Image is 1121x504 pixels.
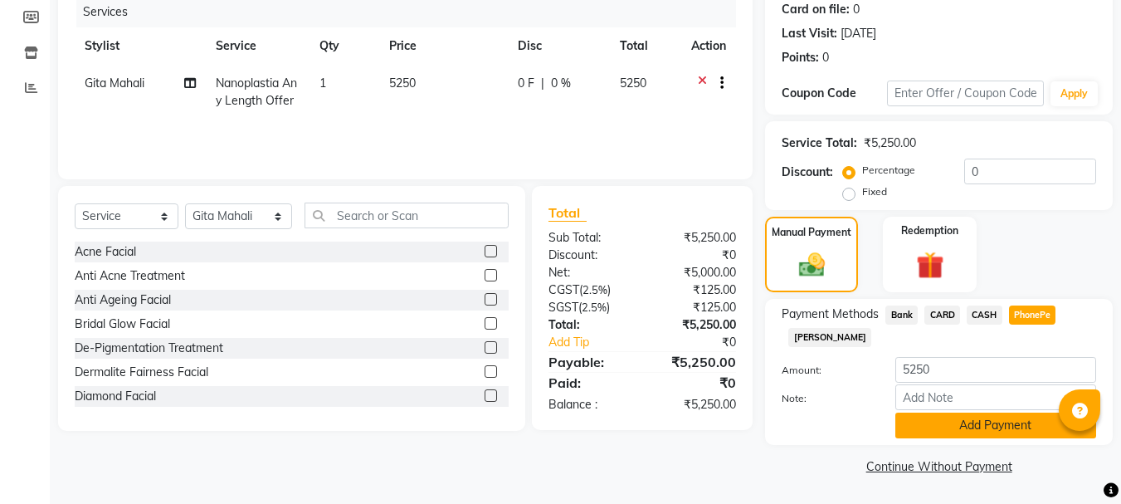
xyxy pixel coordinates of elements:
[642,316,748,334] div: ₹5,250.00
[548,204,587,222] span: Total
[536,352,642,372] div: Payable:
[536,264,642,281] div: Net:
[536,247,642,264] div: Discount:
[319,76,326,91] span: 1
[642,352,748,372] div: ₹5,250.00
[885,306,918,325] span: Bank
[536,299,642,316] div: ( )
[548,300,578,315] span: SGST
[536,316,642,334] div: Total:
[895,357,1096,383] input: Amount
[75,364,208,381] div: Dermalite Fairness Facial
[620,76,646,91] span: 5250
[642,281,748,299] div: ₹125.00
[642,373,748,393] div: ₹0
[75,340,223,357] div: De-Pigmentation Treatment
[536,396,642,413] div: Balance :
[772,225,851,240] label: Manual Payment
[782,1,850,18] div: Card on file:
[379,27,508,65] th: Price
[85,76,144,91] span: Gita Mahali
[769,363,882,378] label: Amount:
[551,75,571,92] span: 0 %
[536,373,642,393] div: Paid:
[782,85,886,102] div: Coupon Code
[75,27,206,65] th: Stylist
[895,384,1096,410] input: Add Note
[853,1,860,18] div: 0
[508,27,610,65] th: Disc
[681,27,736,65] th: Action
[536,229,642,247] div: Sub Total:
[887,81,1044,106] input: Enter Offer / Coupon Code
[895,413,1096,438] button: Add Payment
[967,306,1002,325] span: CASH
[862,184,887,199] label: Fixed
[582,283,607,296] span: 2.5%
[769,391,882,406] label: Note:
[782,135,857,152] div: Service Total:
[1009,306,1056,325] span: PhonePe
[782,164,833,181] div: Discount:
[642,264,748,281] div: ₹5,000.00
[610,27,682,65] th: Total
[389,76,416,91] span: 5250
[901,223,958,238] label: Redemption
[782,25,837,42] div: Last Visit:
[548,282,579,297] span: CGST
[75,388,156,405] div: Diamond Facial
[1050,81,1098,106] button: Apply
[582,301,607,314] span: 2.5%
[924,306,960,325] span: CARD
[75,316,170,333] div: Bridal Glow Facial
[305,203,509,228] input: Search or Scan
[75,291,171,309] div: Anti Ageing Facial
[75,243,136,261] div: Acne Facial
[541,75,544,92] span: |
[536,334,660,351] a: Add Tip
[660,334,749,351] div: ₹0
[822,49,829,66] div: 0
[788,328,871,347] span: [PERSON_NAME]
[908,248,953,282] img: _gift.svg
[642,396,748,413] div: ₹5,250.00
[518,75,534,92] span: 0 F
[791,250,833,280] img: _cash.svg
[782,306,879,323] span: Payment Methods
[768,458,1109,476] a: Continue Without Payment
[782,49,819,66] div: Points:
[642,299,748,316] div: ₹125.00
[536,281,642,299] div: ( )
[309,27,379,65] th: Qty
[642,229,748,247] div: ₹5,250.00
[864,135,916,152] div: ₹5,250.00
[841,25,876,42] div: [DATE]
[206,27,310,65] th: Service
[216,76,297,108] span: Nanoplastia Any Length Offer
[642,247,748,264] div: ₹0
[75,267,185,285] div: Anti Acne Treatment
[862,163,915,178] label: Percentage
